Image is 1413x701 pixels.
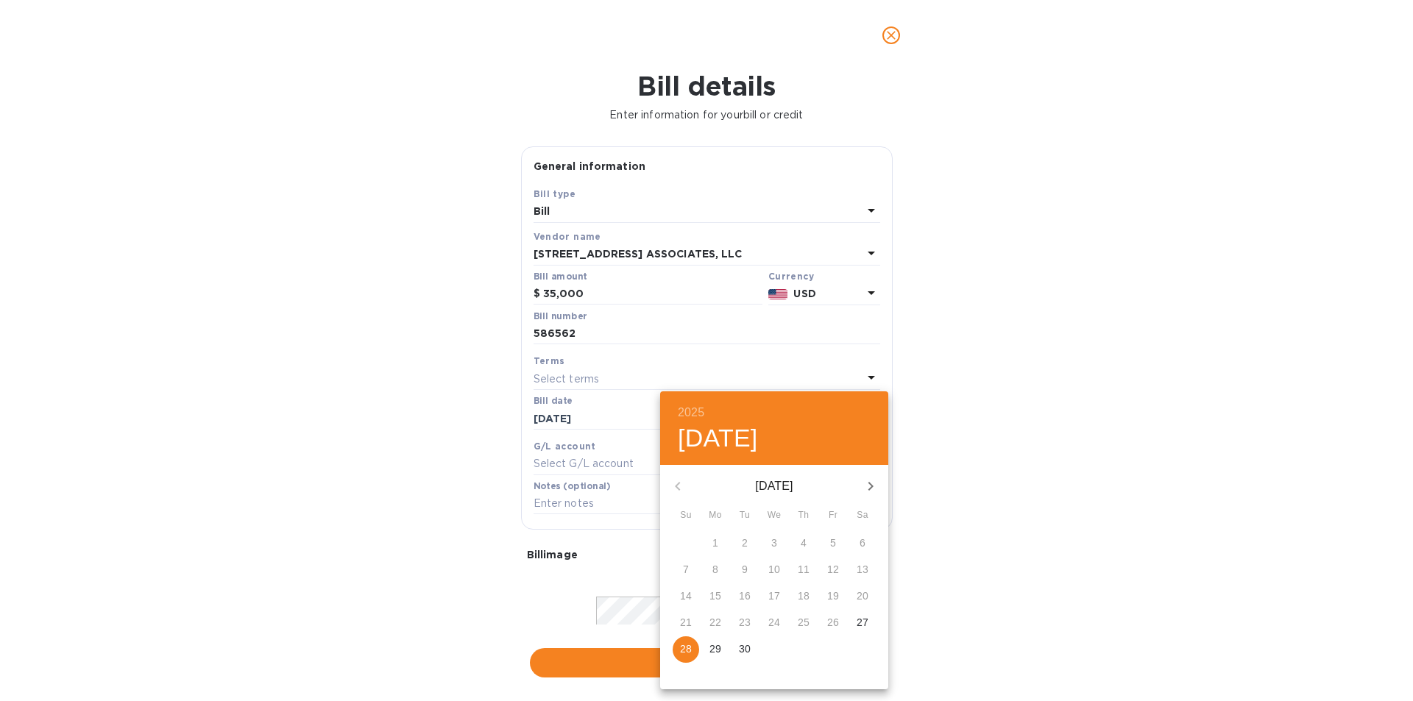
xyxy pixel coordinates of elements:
button: 30 [732,636,758,663]
span: Sa [849,508,876,523]
span: We [761,508,787,523]
button: 27 [849,610,876,636]
p: 29 [709,641,721,656]
span: Mo [702,508,729,523]
span: Th [790,508,817,523]
span: Su [673,508,699,523]
button: 28 [673,636,699,663]
p: 27 [857,615,868,630]
p: [DATE] [695,477,853,495]
span: Tu [732,508,758,523]
button: 2025 [678,402,704,423]
p: 30 [739,641,751,656]
p: 28 [680,641,692,656]
span: Fr [820,508,846,523]
button: [DATE] [678,423,758,454]
button: 29 [702,636,729,663]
